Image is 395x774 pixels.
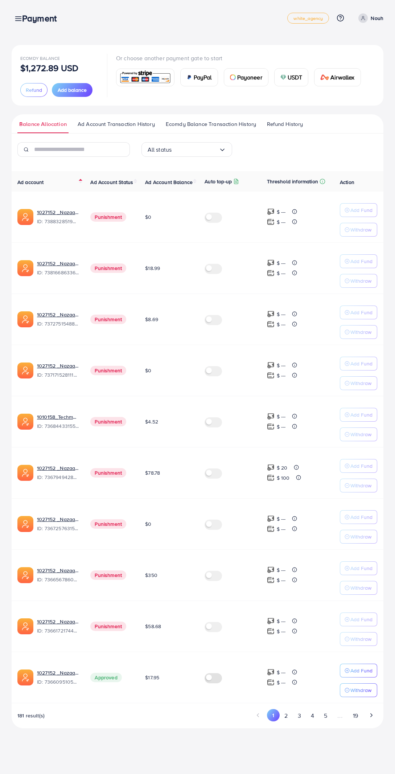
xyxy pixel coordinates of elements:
[145,418,158,425] span: $4.52
[37,464,79,481] div: <span class='underline'>1027152 _Nazaagency_003</span></br>7367949428067450896
[194,73,212,82] span: PayPal
[166,120,256,128] span: Ecomdy Balance Transaction History
[145,265,160,272] span: $18.99
[340,254,377,268] button: Add Fund
[267,576,275,584] img: top-up amount
[314,68,361,86] a: cardAirwallex
[37,362,79,379] div: <span class='underline'>1027152 _Nazaagency_04</span></br>7371715281112170513
[116,69,174,86] a: card
[267,627,275,635] img: top-up amount
[267,709,280,721] button: Go to page 1
[340,306,377,319] button: Add Fund
[267,320,275,328] img: top-up amount
[37,669,79,686] div: <span class='underline'>1027152 _Nazaagency_006</span></br>7366095105679261697
[350,666,373,675] p: Add Fund
[145,520,151,528] span: $0
[37,260,79,267] a: 1027152 _Nazaagency_023
[340,664,377,677] button: Add Fund
[267,413,275,420] img: top-up amount
[320,74,329,80] img: card
[350,257,373,266] p: Add Fund
[37,516,79,523] a: 1027152 _Nazaagency_016
[340,632,377,646] button: Withdraw
[277,576,286,585] p: $ ---
[277,320,286,329] p: $ ---
[267,208,275,216] img: top-up amount
[17,669,33,685] img: ic-ads-acc.e4c84228.svg
[17,465,33,481] img: ic-ads-acc.e4c84228.svg
[277,515,286,523] p: $ ---
[90,570,126,580] span: Punishment
[17,567,33,583] img: ic-ads-acc.e4c84228.svg
[350,686,371,695] p: Withdraw
[237,73,262,82] span: Payoneer
[350,277,371,285] p: Withdraw
[26,86,42,94] span: Refund
[172,144,218,155] input: Search for option
[306,709,319,722] button: Go to page 4
[37,269,79,276] span: ID: 7381668633665093648
[17,363,33,378] img: ic-ads-acc.e4c84228.svg
[340,376,377,390] button: Withdraw
[17,209,33,225] img: ic-ads-acc.e4c84228.svg
[350,206,373,214] p: Add Fund
[37,413,79,421] a: 1010158_Techmanistan pk acc_1715599413927
[340,530,377,544] button: Withdraw
[267,120,303,128] span: Refund History
[145,179,193,186] span: Ad Account Balance
[267,515,275,523] img: top-up amount
[17,260,33,276] img: ic-ads-acc.e4c84228.svg
[267,566,275,574] img: top-up amount
[340,203,377,217] button: Add Fund
[116,54,367,62] p: Or choose another payment gate to start
[340,357,377,370] button: Add Fund
[267,464,275,471] img: top-up amount
[78,120,155,128] span: Ad Account Transaction History
[267,218,275,226] img: top-up amount
[37,567,79,583] div: <span class='underline'>1027152 _Nazaagency_0051</span></br>7366567860828749825
[37,464,79,472] a: 1027152 _Nazaagency_003
[350,225,371,234] p: Withdraw
[37,371,79,378] span: ID: 7371715281112170513
[274,68,309,86] a: cardUSDT
[267,269,275,277] img: top-up amount
[205,177,232,186] p: Auto top-up
[17,179,44,186] span: Ad account
[340,581,377,595] button: Withdraw
[180,68,218,86] a: cardPayPal
[267,177,318,186] p: Threshold information
[350,583,371,592] p: Withdraw
[37,362,79,369] a: 1027152 _Nazaagency_04
[148,144,172,155] span: All status
[119,70,172,85] img: card
[365,709,378,721] button: Go to next page
[350,615,373,624] p: Add Fund
[277,310,286,319] p: $ ---
[364,741,390,769] iframe: Chat
[90,468,126,478] span: Punishment
[20,83,48,97] button: Refund
[277,463,288,472] p: $ 20
[267,679,275,686] img: top-up amount
[267,372,275,379] img: top-up amount
[37,260,79,277] div: <span class='underline'>1027152 _Nazaagency_023</span></br>7381668633665093648
[17,712,45,719] span: 181 result(s)
[340,223,377,237] button: Withdraw
[145,469,160,476] span: $78.78
[277,627,286,636] p: $ ---
[350,564,373,573] p: Add Fund
[267,361,275,369] img: top-up amount
[350,328,371,336] p: Withdraw
[145,213,151,221] span: $0
[277,259,286,267] p: $ ---
[350,513,373,521] p: Add Fund
[340,683,377,697] button: Withdraw
[186,74,192,80] img: card
[58,86,87,94] span: Add balance
[350,430,371,439] p: Withdraw
[277,361,286,370] p: $ ---
[37,320,79,327] span: ID: 7372751548805726224
[90,315,126,324] span: Punishment
[37,618,79,625] a: 1027152 _Nazaagency_018
[277,566,286,574] p: $ ---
